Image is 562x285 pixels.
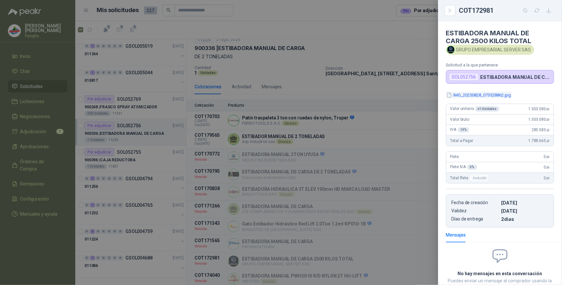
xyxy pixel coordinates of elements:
span: 1.503.080 [529,107,550,111]
p: 2 dias [501,216,549,222]
div: COT172981 [459,5,554,16]
h4: ESTIBADORA MANUAL DE CARGA 2500 KILOS TOTAL [446,29,554,45]
span: ,20 [546,128,550,132]
div: GRUPO EMPRESARIAL SERVER SAS [446,45,534,55]
span: 0 [544,176,550,180]
span: ,00 [546,176,550,180]
span: 1.788.665 [529,138,550,143]
div: 19 % [458,127,470,133]
h2: No hay mensajes en esta conversación [446,270,554,277]
span: Flete IVA [450,165,477,170]
p: Fecha de creación [452,200,499,205]
span: Flete [450,154,459,159]
div: x 1 Unidades [475,106,499,112]
span: ,00 [546,155,550,159]
p: ESTIBADORA MANUAL DE CARGA [480,74,551,80]
span: ,20 [546,139,550,143]
p: Solicitud a la que pertenece [446,62,554,67]
span: Valor unitario [450,106,499,112]
img: Company Logo [447,46,455,53]
button: IMG_20250828_073528862.jpg [446,92,512,98]
div: 0 % [467,165,477,170]
span: ,00 [546,166,550,169]
span: 0 [544,154,550,159]
span: Total a Pagar [450,138,473,143]
span: IVA [450,127,469,133]
span: ,00 [546,107,550,111]
div: SOL052756 [449,73,479,81]
div: Mensajes [446,231,466,239]
p: [DATE] [501,208,549,214]
span: 1.503.080 [529,117,550,122]
span: Valor bruto [450,117,469,122]
span: 285.585 [532,128,550,132]
span: ,00 [546,118,550,121]
p: [DATE] [501,200,549,205]
button: Close [446,7,454,14]
p: Validez [452,208,499,214]
div: Incluido [470,174,489,182]
span: 0 [544,165,550,169]
p: Días de entrega [452,216,499,222]
span: Total Flete [450,174,491,182]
